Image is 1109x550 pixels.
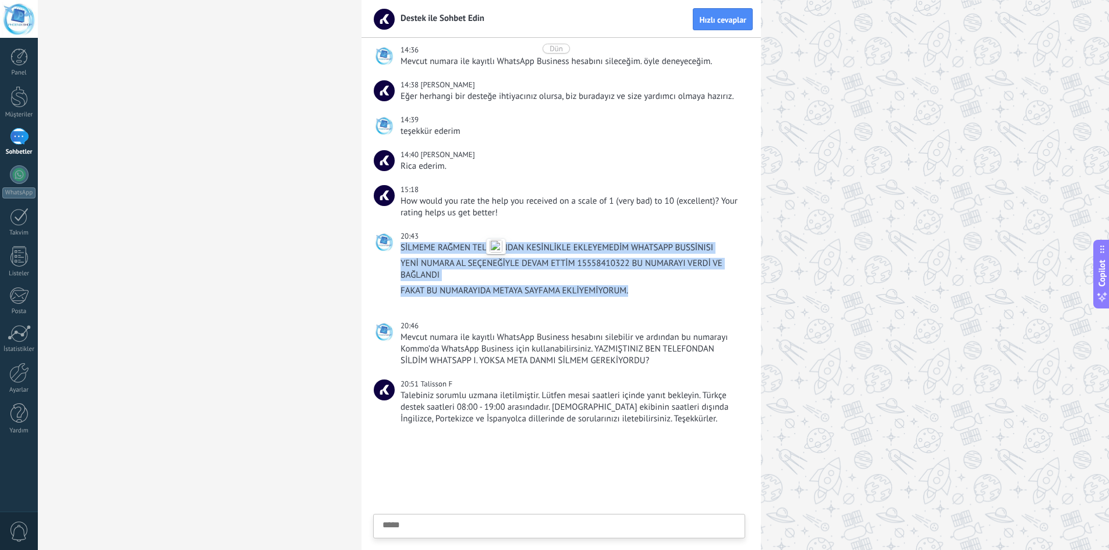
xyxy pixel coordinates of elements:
div: Mevcut numara ile kayıtlı WhatsApp Business hesabını silebilir ve ardından bu numarayı Kommo’da W... [401,332,743,367]
span: Talisson F [374,379,395,400]
div: Rica ederim. [401,161,743,172]
span: Copilot [1096,260,1108,286]
div: How would you rate the help you received on a scale of 1 (very bad) to 10 (excellent)? Your ratin... [401,196,743,219]
div: Ayarlar [2,386,36,394]
span: Syed Daniyal Iqbal [420,80,474,90]
span: Burcu Ergin [374,115,395,136]
div: WhatsApp [2,187,36,198]
div: 14:38 [401,79,420,91]
span: Syed Daniyal Iqbal [374,80,395,101]
div: Dün [550,44,563,54]
span: Syed Daniyal Iqbal [420,150,474,159]
span: Talisson F [420,379,452,389]
div: 14:39 [401,114,420,126]
div: Listeler [2,270,36,278]
div: 20:43 [401,230,420,242]
div: SİLMEME RAĞMEN TELEFONDAN KESİNLİKLE EKLEYEMEDİM WHATSAPP BUSSİNISI [401,242,743,254]
div: 14:40 [401,149,420,161]
div: Yardım [2,427,36,435]
span: Burcu Ergin [374,321,395,342]
div: teşekkür ederim [401,126,743,137]
span: Destek ile Sohbet Edin [394,13,484,24]
div: 15:18 [401,184,420,196]
div: Posta [2,308,36,315]
span: Burcu Ergin [374,232,395,253]
div: Sohbetler [2,148,36,156]
div: Takvim [2,229,36,237]
span: Hızlı cevaplar [699,16,746,24]
div: YENİ NUMARA AL SEÇENEĞİYLE DEVAM ETTİM 15558410322 BU NUMARAYI VERDİ VE BAĞLANDI [401,258,743,281]
span: Syed Daniyal Iqbal [374,150,395,171]
span: Destek ile Sohbet Edin [374,185,395,206]
div: 20:51 [401,378,420,390]
div: Eğer herhangi bir desteğe ihtiyacınız olursa, biz buradayız ve size yardımcı olmaya hazırız. [401,91,743,102]
div: Talebiniz sorumlu uzmana iletilmiştir. Lütfen mesai saatleri içinde yanıt bekleyin. Türkçe destek... [401,390,743,425]
div: 20:46 [401,320,420,332]
div: İstatistikler [2,346,36,353]
div: FAKAT BU NUMARAYIDA METAYA SAYFAMA EKLİYEMİYORUM. [401,285,743,297]
span: Burcu Ergin [374,45,395,66]
div: Panel [2,69,36,77]
div: Mevcut numara ile kayıtlı WhatsApp Business hesabını sileceğim. öyle deneyeceğim. [401,56,743,68]
div: Müşteriler [2,111,36,119]
button: Hızlı cevaplar [693,8,753,30]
